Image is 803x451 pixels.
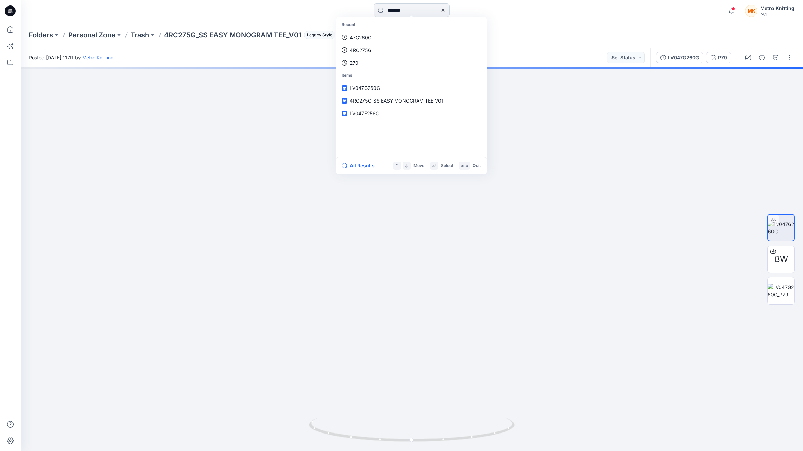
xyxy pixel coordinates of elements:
a: 47G260G [337,31,485,44]
div: PVH [760,12,794,17]
div: LV047G260G [668,54,699,61]
p: 270 [350,59,358,67]
a: Personal Zone [68,30,115,40]
span: BW [775,253,788,265]
a: Folders [29,30,53,40]
img: LV047G260G_P79 [768,284,794,298]
button: All Results [342,162,379,170]
p: Quit [473,162,481,169]
a: 4RC275G [337,44,485,57]
p: 4RC275G [350,47,371,54]
div: P79 [718,54,727,61]
a: Trash [131,30,149,40]
a: LV047F256G [337,107,485,120]
span: LV047F256G [350,110,379,116]
button: P79 [706,52,731,63]
span: Legacy Style [304,31,335,39]
div: MK [745,5,757,17]
div: Metro Knitting [760,4,794,12]
a: 4RC275G_SS EASY MONOGRAM TEE_V01 [337,94,485,107]
a: LV047G260G [337,82,485,94]
img: LV047G260G [768,221,794,235]
p: Recent [337,19,485,31]
button: Legacy Style [301,30,335,40]
span: 4RC275G_SS EASY MONOGRAM TEE_V01 [350,98,444,104]
a: 270 [337,57,485,69]
button: Details [756,52,767,63]
span: Posted [DATE] 11:11 by [29,54,114,61]
p: Items [337,69,485,82]
a: Metro Knitting [82,55,114,60]
p: 4RC275G_SS EASY MONOGRAM TEE_V01 [164,30,301,40]
p: esc [461,162,468,169]
p: Move [413,162,424,169]
p: Select [441,162,453,169]
span: LV047G260G [350,85,380,91]
p: 47G260G [350,34,371,41]
button: LV047G260G [656,52,703,63]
